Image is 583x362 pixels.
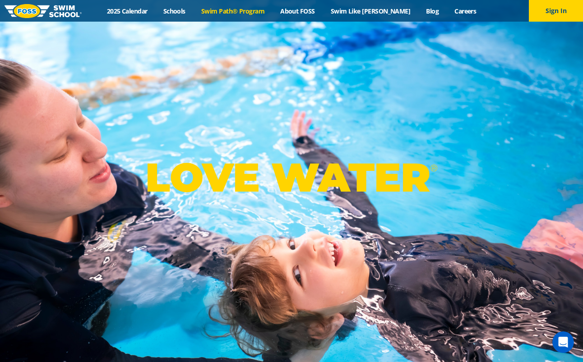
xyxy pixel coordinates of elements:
a: 2025 Calendar [99,7,155,15]
sup: ® [430,162,437,174]
a: About FOSS [273,7,323,15]
iframe: Intercom live chat [552,331,574,353]
a: Blog [418,7,447,15]
img: FOSS Swim School Logo [5,4,82,18]
a: Swim Like [PERSON_NAME] [323,7,418,15]
a: Swim Path® Program [193,7,272,15]
p: LOVE WATER [145,153,437,202]
a: Schools [155,7,193,15]
a: Careers [447,7,484,15]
